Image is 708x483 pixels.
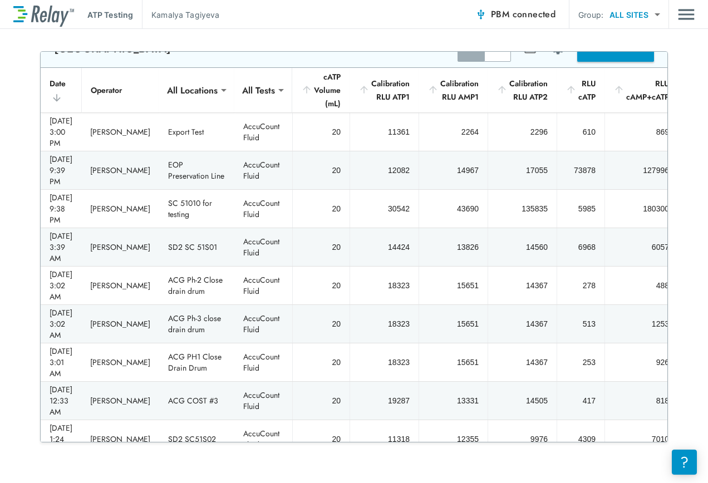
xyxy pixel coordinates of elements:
img: Drawer Icon [678,4,695,25]
div: 20 [302,165,341,176]
div: Calibration RLU AMP1 [427,77,479,103]
td: AccuCount Fluid [234,228,292,266]
div: 20 [302,126,341,137]
div: [DATE] 1:24 AM [50,422,72,456]
td: AccuCount Fluid [234,113,292,151]
td: SD2 SC51S02 [159,420,234,458]
span: PBM [491,7,555,22]
div: [DATE] 3:39 AM [50,230,72,264]
div: 7010 [614,433,669,445]
div: 818 [614,395,669,406]
td: AccuCount Fluid [234,305,292,343]
div: 18323 [359,280,410,291]
div: 18323 [359,318,410,329]
div: Calibration RLU ATP2 [496,77,548,103]
button: Main menu [678,4,695,25]
div: 2296 [497,126,548,137]
td: AccuCount Fluid [234,382,292,420]
div: 5985 [566,203,596,214]
div: 20 [302,280,341,291]
div: 869 [614,126,669,137]
div: 14560 [497,241,548,253]
td: [PERSON_NAME] [81,420,159,458]
td: SD2 SC 51S01 [159,228,234,266]
div: 20 [302,357,341,368]
button: PBM connected [471,3,560,26]
div: 20 [302,433,341,445]
div: [DATE] 3:02 AM [50,307,72,341]
div: 180300 [614,203,669,214]
div: 14505 [497,395,548,406]
div: 19287 [359,395,410,406]
div: [DATE] 3:01 AM [50,346,72,379]
div: [DATE] 9:39 PM [50,154,72,187]
td: AccuCount Fluid [234,420,292,458]
td: ACG Ph-3 close drain drum [159,305,234,343]
div: 14367 [497,318,548,329]
p: Kamalya Tagiyeva [151,9,219,21]
div: 30542 [359,203,410,214]
div: RLU cAMP+cATP [613,77,669,103]
div: 135835 [497,203,548,214]
td: [PERSON_NAME] [81,151,159,189]
p: ATP Testing [87,9,133,21]
div: All Tests [234,79,283,101]
div: [DATE] 9:38 PM [50,192,72,225]
td: [PERSON_NAME] [81,267,159,304]
div: 610 [566,126,596,137]
td: [PERSON_NAME] [81,382,159,420]
div: 1253 [614,318,669,329]
div: 20 [302,395,341,406]
div: 15651 [428,357,479,368]
td: AccuCount Fluid [234,190,292,228]
td: AccuCount Fluid [234,267,292,304]
div: 14367 [497,280,548,291]
div: 73878 [566,165,596,176]
div: 43690 [428,203,479,214]
div: 11361 [359,126,410,137]
td: Export Test [159,113,234,151]
div: 513 [566,318,596,329]
div: 6057 [614,241,669,253]
img: Connected Icon [475,9,486,20]
span: connected [513,8,556,21]
td: ACG PH1 Close Drain Drum [159,343,234,381]
div: 15651 [428,318,479,329]
div: 4309 [566,433,596,445]
td: SC 51010 for testing [159,190,234,228]
div: 13826 [428,241,479,253]
div: 13331 [428,395,479,406]
div: 20 [302,203,341,214]
td: AccuCount Fluid [234,151,292,189]
div: 926 [614,357,669,368]
div: 6968 [566,241,596,253]
div: [DATE] 3:00 PM [50,115,72,149]
div: 20 [302,241,341,253]
div: 488 [614,280,669,291]
td: EOP Preservation Line [159,151,234,189]
div: All Locations [159,79,225,101]
td: ACG COST #3 [159,382,234,420]
td: [PERSON_NAME] [81,228,159,266]
div: [DATE] 12:33 AM [50,384,72,417]
div: RLU cATP [566,77,596,103]
div: 20 [302,318,341,329]
div: 14424 [359,241,410,253]
div: 12355 [428,433,479,445]
p: Group: [578,9,603,21]
div: 417 [566,395,596,406]
div: 9976 [497,433,548,445]
img: LuminUltra Relay [13,3,74,27]
div: 253 [566,357,596,368]
div: 18323 [359,357,410,368]
div: 15651 [428,280,479,291]
div: cATP Volume (mL) [301,70,341,110]
th: Date [41,68,81,113]
div: 17055 [497,165,548,176]
div: 12082 [359,165,410,176]
td: [PERSON_NAME] [81,343,159,381]
div: 14967 [428,165,479,176]
div: 2264 [428,126,479,137]
div: 278 [566,280,596,291]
